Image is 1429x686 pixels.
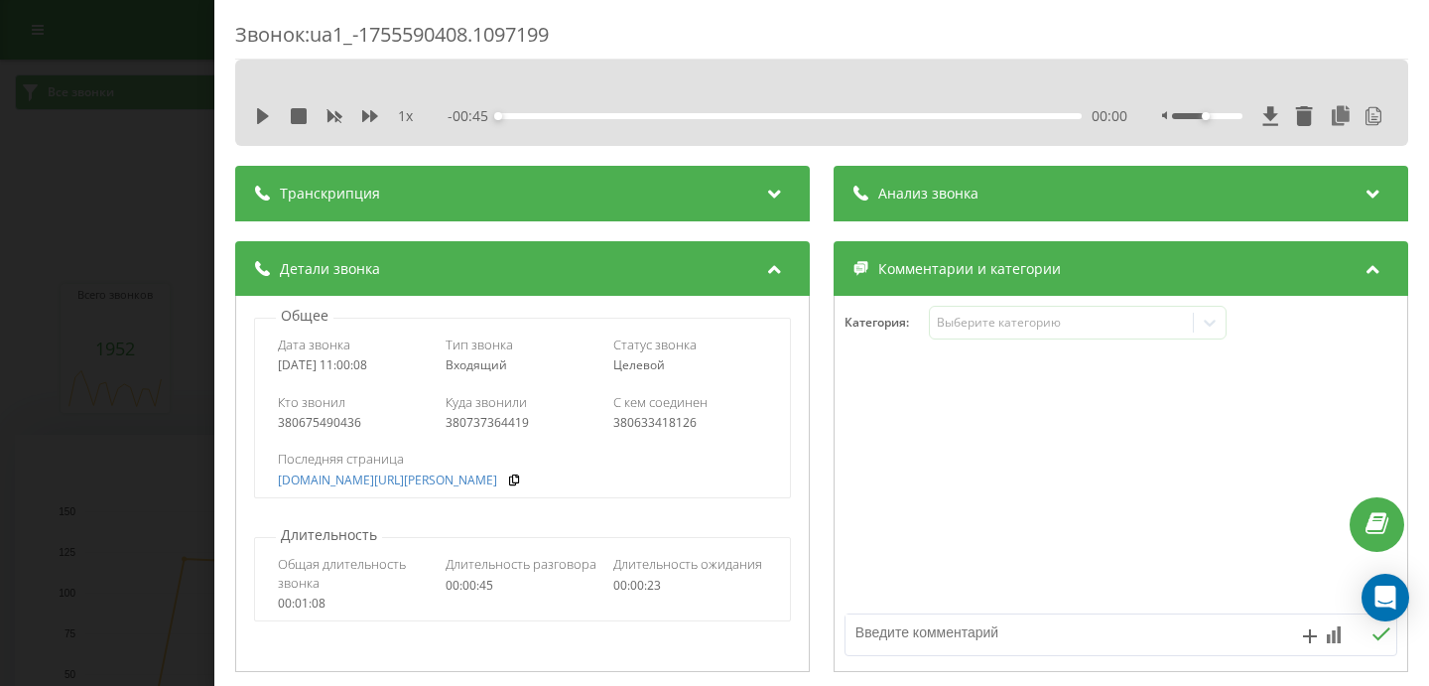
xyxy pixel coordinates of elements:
[278,450,404,468] span: Последняя страница
[276,306,333,326] p: Общее
[278,336,350,353] span: Дата звонка
[613,579,767,593] div: 00:00:23
[278,358,432,372] div: [DATE] 11:00:08
[613,555,762,573] span: Длительность ожидания
[844,316,929,330] h4: Категория :
[446,579,599,593] div: 00:00:45
[276,525,382,545] p: Длительность
[278,474,497,487] a: [DOMAIN_NAME][URL][PERSON_NAME]
[398,106,413,126] span: 1 x
[446,555,596,573] span: Длительность разговора
[613,393,708,411] span: С кем соединен
[613,356,665,373] span: Целевой
[278,393,345,411] span: Кто звонил
[1362,574,1409,621] div: Open Intercom Messenger
[280,259,380,279] span: Детали звонка
[613,416,767,430] div: 380633418126
[613,336,697,353] span: Статус звонка
[278,555,432,591] span: Общая длительность звонка
[494,112,502,120] div: Accessibility label
[878,259,1061,279] span: Комментарии и категории
[446,336,513,353] span: Тип звонка
[1092,106,1127,126] span: 00:00
[878,184,978,204] span: Анализ звонка
[448,106,498,126] span: - 00:45
[235,21,1408,60] div: Звонок : ua1_-1755590408.1097199
[278,416,432,430] div: 380675490436
[446,356,507,373] span: Входящий
[1202,112,1210,120] div: Accessibility label
[937,315,1185,331] div: Выберите категорию
[446,393,527,411] span: Куда звонили
[446,416,599,430] div: 380737364419
[278,597,432,611] div: 00:01:08
[280,184,380,204] span: Транскрипция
